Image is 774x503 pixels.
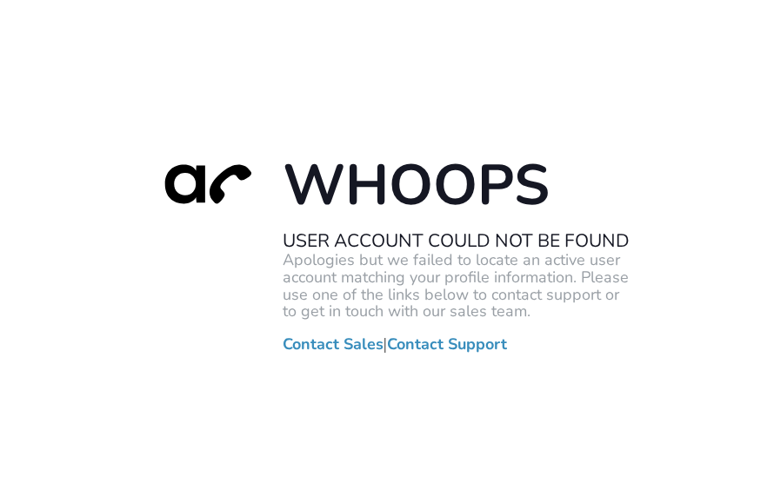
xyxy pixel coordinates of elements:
p: Apologies but we failed to locate an active user account matching your profile information. Pleas... [283,252,631,321]
div: | [143,149,631,353]
a: Contact Sales [283,336,384,354]
h2: User Account Could Not Be Found [283,229,631,252]
h1: Whoops [283,149,631,220]
a: Contact Support [387,336,507,354]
